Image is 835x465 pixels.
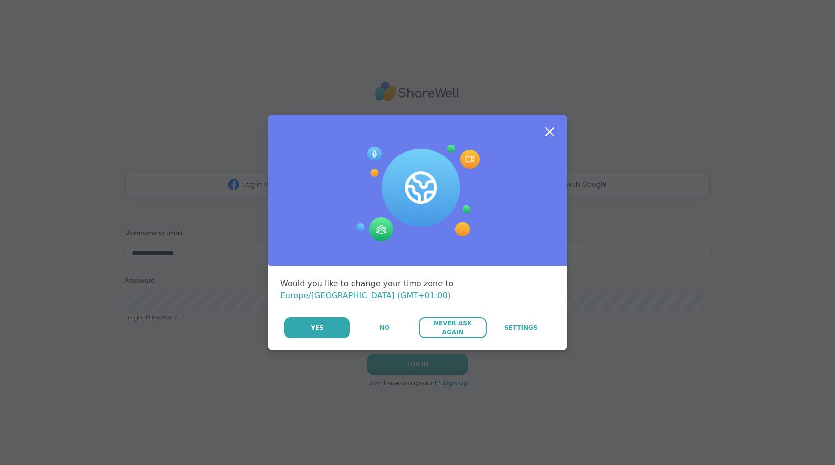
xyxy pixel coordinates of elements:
img: Session Experience [355,145,480,242]
button: No [351,317,418,338]
span: No [380,323,390,332]
span: Never Ask Again [424,319,481,337]
span: Europe/[GEOGRAPHIC_DATA] (GMT+01:00) [280,291,451,300]
span: Yes [311,323,324,332]
a: Settings [488,317,555,338]
button: Never Ask Again [419,317,486,338]
button: Yes [284,317,350,338]
div: Would you like to change your time zone to [280,278,555,302]
span: Settings [504,323,538,332]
